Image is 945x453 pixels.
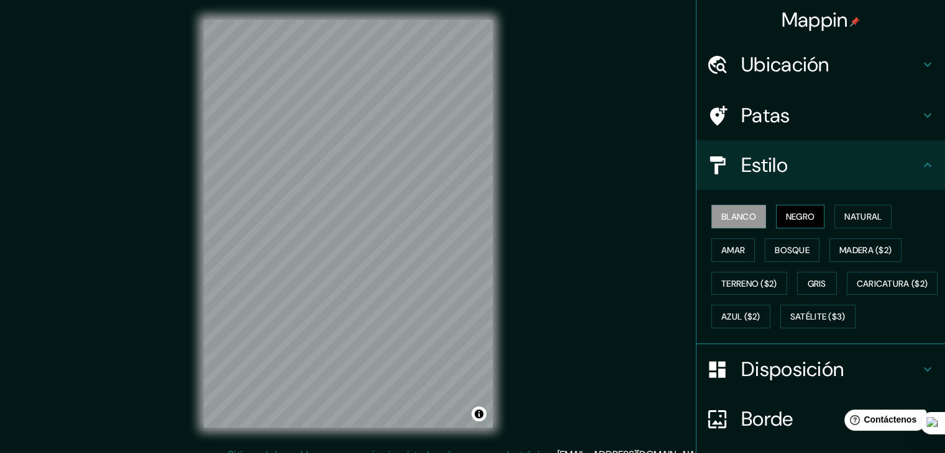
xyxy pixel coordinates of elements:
font: Negro [786,211,815,222]
button: Azul ($2) [711,305,770,328]
img: pin-icon.png [850,17,860,27]
div: Borde [696,394,945,444]
font: Mappin [782,7,848,33]
font: Gris [808,278,826,289]
button: Bosque [765,238,819,262]
font: Madera ($2) [839,244,892,256]
div: Disposición [696,344,945,394]
font: Borde [741,406,793,432]
div: Estilo [696,140,945,190]
button: Madera ($2) [829,238,902,262]
font: Satélite ($3) [790,312,846,323]
button: Amar [711,238,755,262]
button: Blanco [711,205,766,228]
button: Negro [776,205,825,228]
div: Patas [696,91,945,140]
font: Caricatura ($2) [857,278,928,289]
canvas: Mapa [204,20,493,428]
font: Ubicación [741,52,829,78]
font: Natural [844,211,882,222]
font: Disposición [741,356,844,382]
div: Ubicación [696,40,945,89]
font: Estilo [741,152,788,178]
button: Natural [834,205,892,228]
iframe: Lanzador de widgets de ayuda [834,405,931,439]
font: Terreno ($2) [721,278,777,289]
font: Bosque [775,244,810,256]
button: Satélite ($3) [780,305,856,328]
font: Patas [741,102,790,128]
button: Caricatura ($2) [847,272,938,295]
button: Gris [797,272,837,295]
font: Azul ($2) [721,312,760,323]
button: Terreno ($2) [711,272,787,295]
font: Amar [721,244,745,256]
button: Activar o desactivar atribución [472,406,486,421]
font: Blanco [721,211,756,222]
